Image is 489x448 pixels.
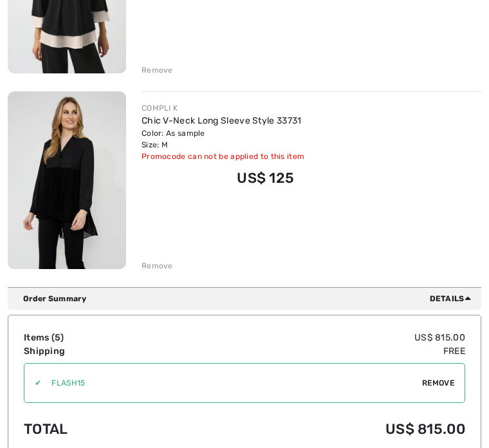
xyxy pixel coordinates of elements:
div: Remove [142,260,173,272]
div: Order Summary [23,293,476,304]
div: Color: As sample Size: M [142,127,304,151]
input: Promo code [41,364,422,402]
div: Promocode can not be applied to this item [142,151,304,162]
span: US$ 125 [237,169,294,187]
div: Remove [142,64,173,76]
span: 5 [55,332,60,343]
div: ✔ [24,377,41,389]
span: Remove [422,377,454,389]
td: Items ( ) [24,331,181,344]
span: Details [430,293,476,304]
td: US$ 815.00 [181,331,465,344]
td: Free [181,344,465,358]
td: Shipping [24,344,181,358]
a: Chic V-Neck Long Sleeve Style 33731 [142,115,302,126]
img: Chic V-Neck Long Sleeve Style 33731 [8,91,126,269]
div: COMPLI K [142,102,304,114]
